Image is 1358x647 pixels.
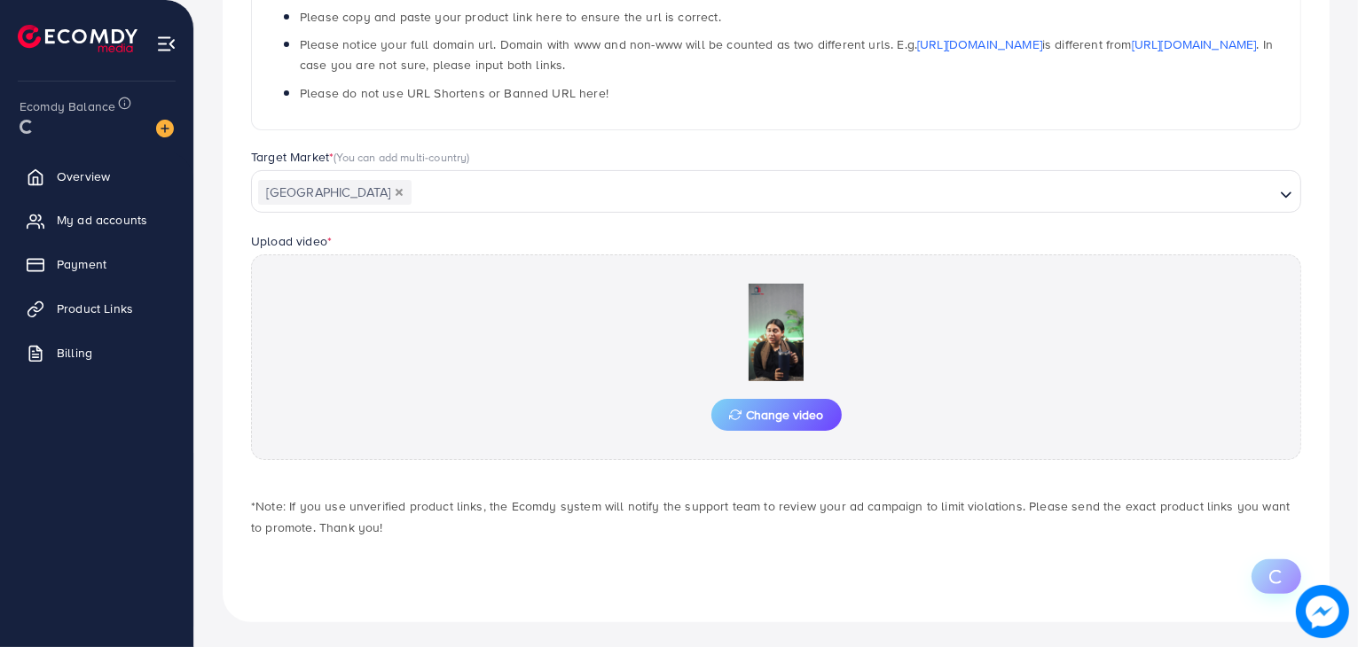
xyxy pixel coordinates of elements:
[57,168,110,185] span: Overview
[413,179,1273,207] input: Search for option
[687,284,865,381] img: Preview Image
[156,34,177,54] img: menu
[57,255,106,273] span: Payment
[13,159,180,194] a: Overview
[57,300,133,317] span: Product Links
[13,202,180,238] a: My ad accounts
[251,495,1301,538] p: *Note: If you use unverified product links, the Ecomdy system will notify the support team to rev...
[251,232,332,250] label: Upload video
[57,211,147,229] span: My ad accounts
[300,84,608,102] span: Please do not use URL Shortens or Banned URL here!
[1296,585,1349,638] img: image
[711,399,842,431] button: Change video
[13,246,180,282] a: Payment
[258,180,412,205] span: [GEOGRAPHIC_DATA]
[13,291,180,326] a: Product Links
[156,120,174,137] img: image
[13,335,180,370] a: Billing
[251,148,470,166] label: Target Market
[18,25,137,52] img: logo
[917,35,1042,53] a: [URL][DOMAIN_NAME]
[57,344,92,362] span: Billing
[729,409,824,421] span: Change video
[300,35,1273,74] span: Please notice your full domain url. Domain with www and non-www will be counted as two different ...
[20,97,115,115] span: Ecomdy Balance
[1132,35,1257,53] a: [URL][DOMAIN_NAME]
[300,8,721,26] span: Please copy and paste your product link here to ensure the url is correct.
[334,149,469,165] span: (You can add multi-country)
[251,170,1301,213] div: Search for option
[395,188,404,197] button: Deselect Pakistan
